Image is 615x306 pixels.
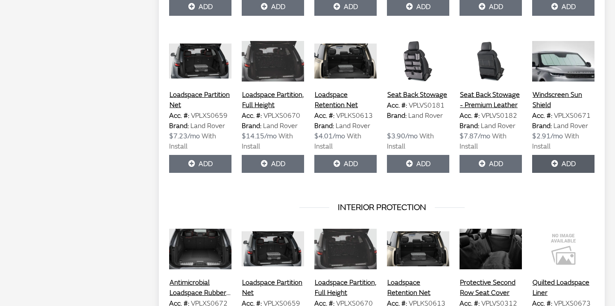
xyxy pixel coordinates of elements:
[532,132,563,140] span: $2.91/mo
[242,121,261,131] label: Brand:
[387,277,449,298] button: Loadspace Retention Net
[532,89,594,111] button: Windscreen Sun Shield
[242,40,304,82] img: Image for Loadspace Partition, Full Height
[314,227,377,270] img: Image for Loadspace Partition, Full Height
[169,201,594,214] h3: INTERIOR PROTECTION
[169,132,200,140] span: $7.23/mo
[408,111,443,120] span: Land Rover
[242,155,304,173] button: Add
[191,111,228,120] span: VPLXS0659
[314,89,377,111] button: Loadspace Retention Net
[460,40,522,82] img: Image for Seat Back Stowage - Premium Leather
[460,111,480,121] label: Acc. #:
[460,227,522,270] img: Image for Protective Second Row Seat Cover
[460,155,522,173] button: Add
[387,132,418,140] span: $3.90/mo
[169,121,189,131] label: Brand:
[169,227,231,270] img: Image for Antimicrobial Loadspace Rubber Mat
[169,111,189,121] label: Acc. #:
[387,100,407,111] label: Acc. #:
[169,89,231,111] button: Loadspace Partition Net
[263,122,298,130] span: Land Rover
[242,89,304,111] button: Loadspace Partition, Full Height
[242,111,262,121] label: Acc. #:
[532,111,552,121] label: Acc. #:
[387,89,448,100] button: Seat Back Stowage
[242,277,304,298] button: Loadspace Partition Net
[460,89,522,111] button: Seat Back Stowage - Premium Leather
[242,227,304,270] img: Image for Loadspace Partition Net
[336,111,373,120] span: VPLKS0613
[314,40,377,82] img: Image for Loadspace Retention Net
[387,227,449,270] img: Image for Loadspace Retention Net
[387,155,449,173] button: Add
[264,111,300,120] span: VPLXS0670
[387,111,407,121] label: Brand:
[169,40,231,82] img: Image for Loadspace Partition Net
[242,132,277,140] span: $14.15/mo
[409,101,445,110] span: VPLVS0181
[314,121,334,131] label: Brand:
[532,277,594,298] button: Quilted Loadspace Liner
[481,122,515,130] span: Land Rover
[532,40,594,82] img: Image for Windscreen Sun Shield
[481,111,517,120] span: VPLVS0182
[532,227,594,270] img: Image for Quilted Loadspace Liner
[387,40,449,82] img: Image for Seat Back Stowage
[553,122,588,130] span: Land Rover
[460,132,490,140] span: $7.87/mo
[554,111,591,120] span: VPLXS0671
[532,155,594,173] button: Add
[314,132,345,140] span: $4.01/mo
[169,155,231,173] button: Add
[460,121,479,131] label: Brand:
[169,277,231,298] button: Antimicrobial Loadspace Rubber Mat
[314,277,377,298] button: Loadspace Partition, Full Height
[190,122,225,130] span: Land Rover
[314,155,377,173] button: Add
[314,111,334,121] label: Acc. #:
[336,122,370,130] span: Land Rover
[460,277,522,298] button: Protective Second Row Seat Cover
[532,121,552,131] label: Brand:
